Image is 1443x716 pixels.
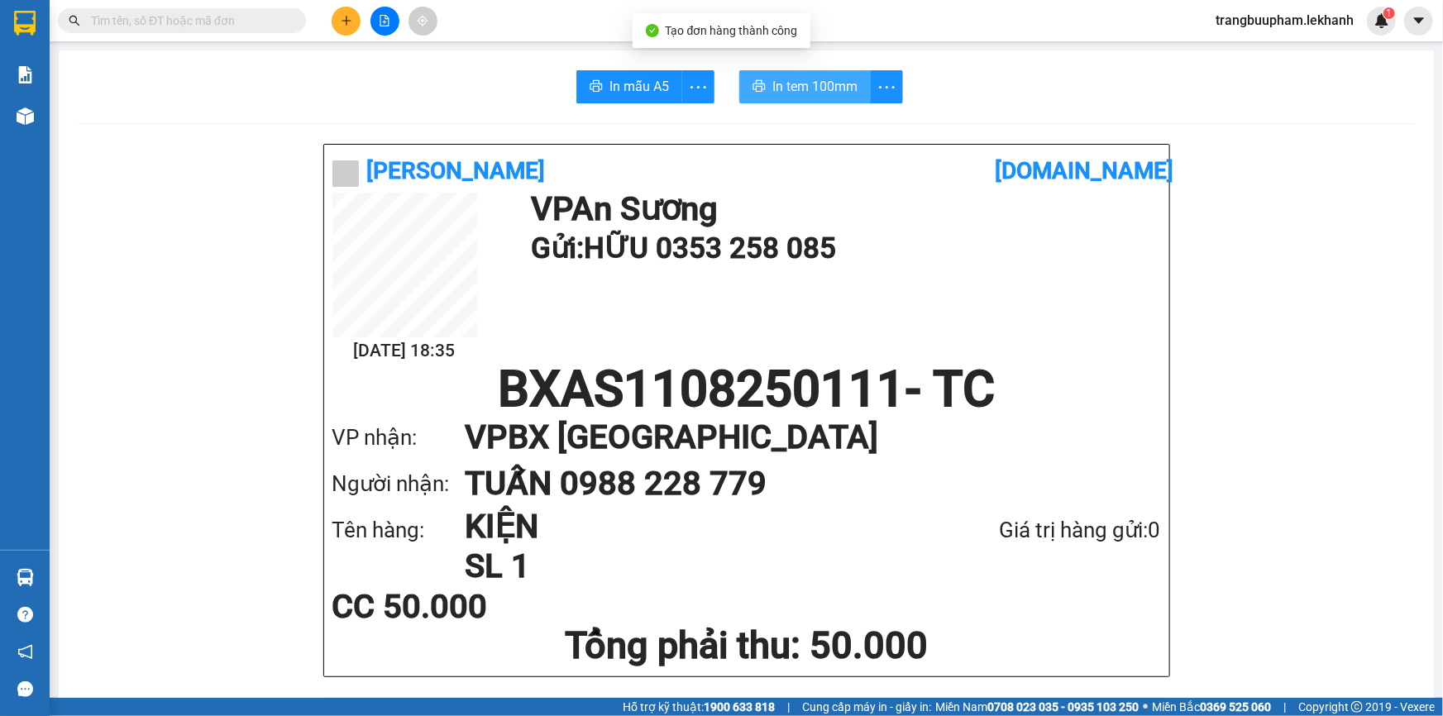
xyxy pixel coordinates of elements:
span: aim [417,15,428,26]
span: printer [590,79,603,95]
span: copyright [1351,701,1363,713]
span: more [682,77,714,98]
button: more [681,70,714,103]
div: 0382421679 [158,74,326,97]
div: BX [GEOGRAPHIC_DATA] [158,14,326,54]
span: ⚪️ [1143,704,1148,710]
button: file-add [370,7,399,36]
strong: 1900 633 818 [704,700,775,714]
img: solution-icon [17,66,34,84]
div: HỮU [14,34,146,54]
span: Miền Nam [935,698,1139,716]
h2: [DATE] 18:35 [332,337,477,365]
div: Tên hàng: [332,513,465,547]
button: caret-down [1404,7,1433,36]
span: Tạo đơn hàng thành công [666,24,798,37]
div: An Sương [14,14,146,34]
input: Tìm tên, số ĐT hoặc mã đơn [91,12,286,30]
button: printerIn tem 100mm [739,70,871,103]
h1: BXAS1108250111 - TC [332,365,1161,414]
div: THÀNH [158,54,326,74]
h1: Gửi: HỮU 0353 258 085 [531,226,1153,271]
span: 1 [1386,7,1392,19]
span: check-circle [646,24,659,37]
span: plus [341,15,352,26]
div: 0903813613 [14,54,146,77]
span: CC : [155,111,179,128]
b: [PERSON_NAME] [367,157,546,184]
strong: 0708 023 035 - 0935 103 250 [987,700,1139,714]
span: | [1283,698,1286,716]
span: | [787,698,790,716]
span: trangbuupham.lekhanh [1202,10,1367,31]
div: Người nhận: [332,467,465,501]
span: more [871,77,902,98]
span: caret-down [1412,13,1426,28]
sup: 1 [1383,7,1395,19]
span: message [17,681,33,697]
span: In mẫu A5 [609,76,669,97]
img: icon-new-feature [1374,13,1389,28]
span: notification [17,644,33,660]
div: 50.000 [155,107,327,130]
button: more [870,70,903,103]
span: Hỗ trợ kỹ thuật: [623,698,775,716]
div: Giá trị hàng gửi: 0 [912,513,1161,547]
span: Gửi: [14,16,40,33]
h1: KIỆN [465,507,912,547]
h1: VP An Sương [531,193,1153,226]
div: CC 50.000 [332,590,606,623]
img: warehouse-icon [17,569,34,586]
strong: 0369 525 060 [1200,700,1271,714]
h1: Tổng phải thu: 50.000 [332,623,1161,668]
span: printer [753,79,766,95]
span: Miền Bắc [1152,698,1271,716]
h1: VP BX [GEOGRAPHIC_DATA] [465,414,1128,461]
h1: SL 1 [465,547,912,586]
span: Nhận: [158,16,198,33]
div: VP nhận: [332,421,465,455]
span: file-add [379,15,390,26]
span: In tem 100mm [772,76,858,97]
button: printerIn mẫu A5 [576,70,682,103]
b: [DOMAIN_NAME] [995,157,1173,184]
span: Cung cấp máy in - giấy in: [802,698,931,716]
h1: TUẤN 0988 228 779 [465,461,1128,507]
span: search [69,15,80,26]
span: question-circle [17,607,33,623]
button: plus [332,7,361,36]
button: aim [409,7,437,36]
img: warehouse-icon [17,107,34,125]
img: logo-vxr [14,11,36,36]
